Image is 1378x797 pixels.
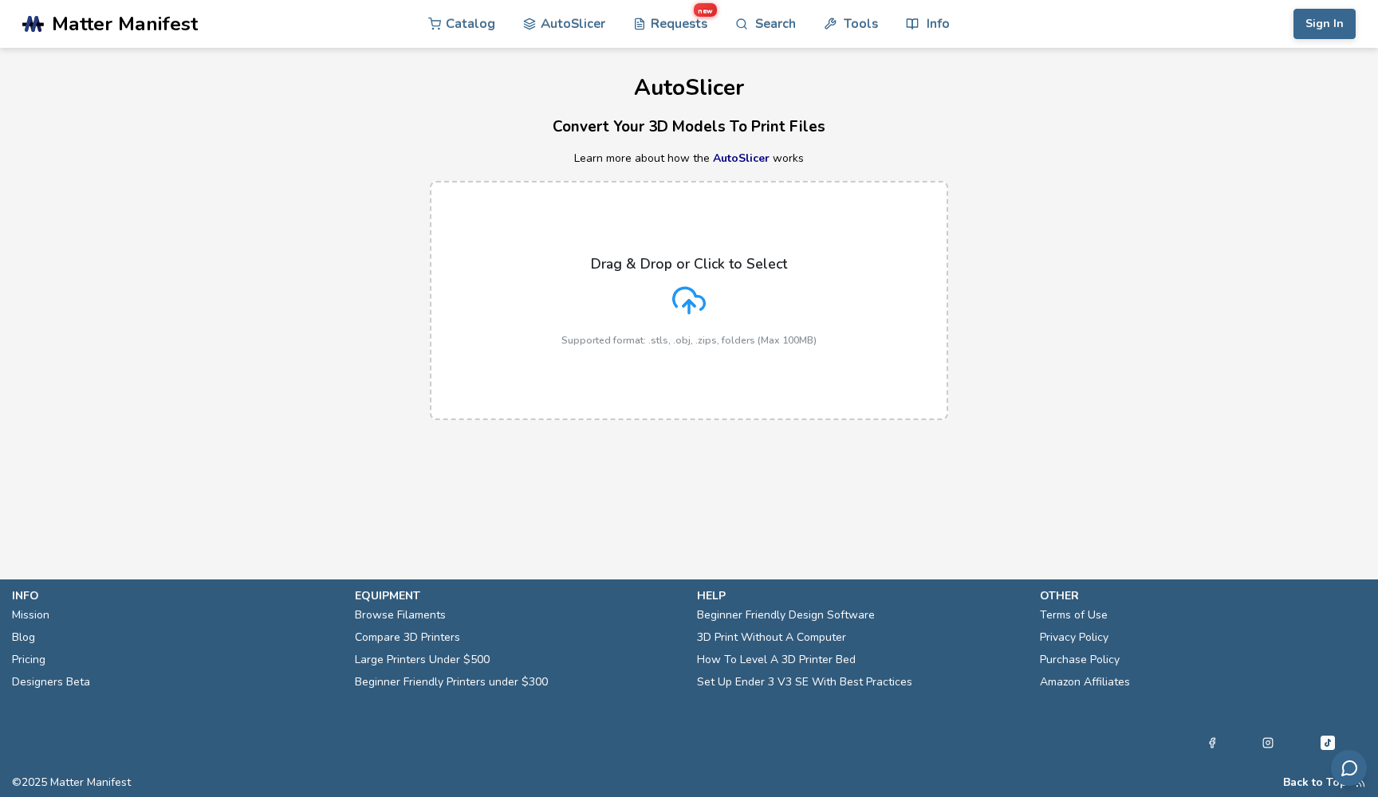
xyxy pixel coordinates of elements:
[355,671,548,693] a: Beginner Friendly Printers under $300
[697,649,856,671] a: How To Level A 3D Printer Bed
[12,649,45,671] a: Pricing
[12,626,35,649] a: Blog
[355,626,460,649] a: Compare 3D Printers
[12,671,90,693] a: Designers Beta
[1318,733,1337,752] a: Tiktok
[697,626,846,649] a: 3D Print Without A Computer
[697,604,875,626] a: Beginner Friendly Design Software
[355,587,682,604] p: equipment
[1293,9,1356,39] button: Sign In
[1283,776,1347,789] button: Back to Top
[1040,671,1130,693] a: Amazon Affiliates
[1262,733,1274,752] a: Instagram
[1040,587,1367,604] p: other
[1331,750,1367,786] button: Send feedback via email
[1207,733,1218,752] a: Facebook
[561,335,817,346] p: Supported format: .stls, .obj, .zips, folders (Max 100MB)
[1040,649,1120,671] a: Purchase Policy
[12,587,339,604] p: info
[694,3,717,17] span: new
[1040,626,1108,649] a: Privacy Policy
[1355,776,1366,789] a: RSS Feed
[591,256,787,272] p: Drag & Drop or Click to Select
[1040,604,1108,626] a: Terms of Use
[12,776,131,789] span: © 2025 Matter Manifest
[713,151,770,166] a: AutoSlicer
[12,604,49,626] a: Mission
[697,671,912,693] a: Set Up Ender 3 V3 SE With Best Practices
[355,649,490,671] a: Large Printers Under $500
[697,587,1024,604] p: help
[52,13,198,35] span: Matter Manifest
[355,604,446,626] a: Browse Filaments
